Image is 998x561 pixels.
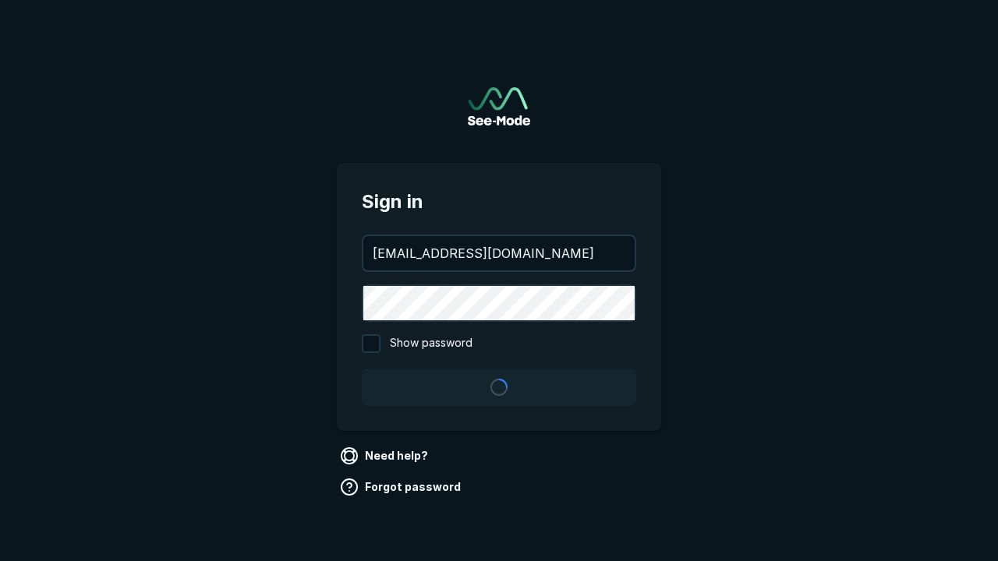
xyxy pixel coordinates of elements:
span: Show password [390,334,472,353]
a: Go to sign in [468,87,530,125]
input: your@email.com [363,236,635,270]
a: Forgot password [337,475,467,499]
span: Sign in [362,188,636,216]
img: See-Mode Logo [468,87,530,125]
a: Need help? [337,443,434,468]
